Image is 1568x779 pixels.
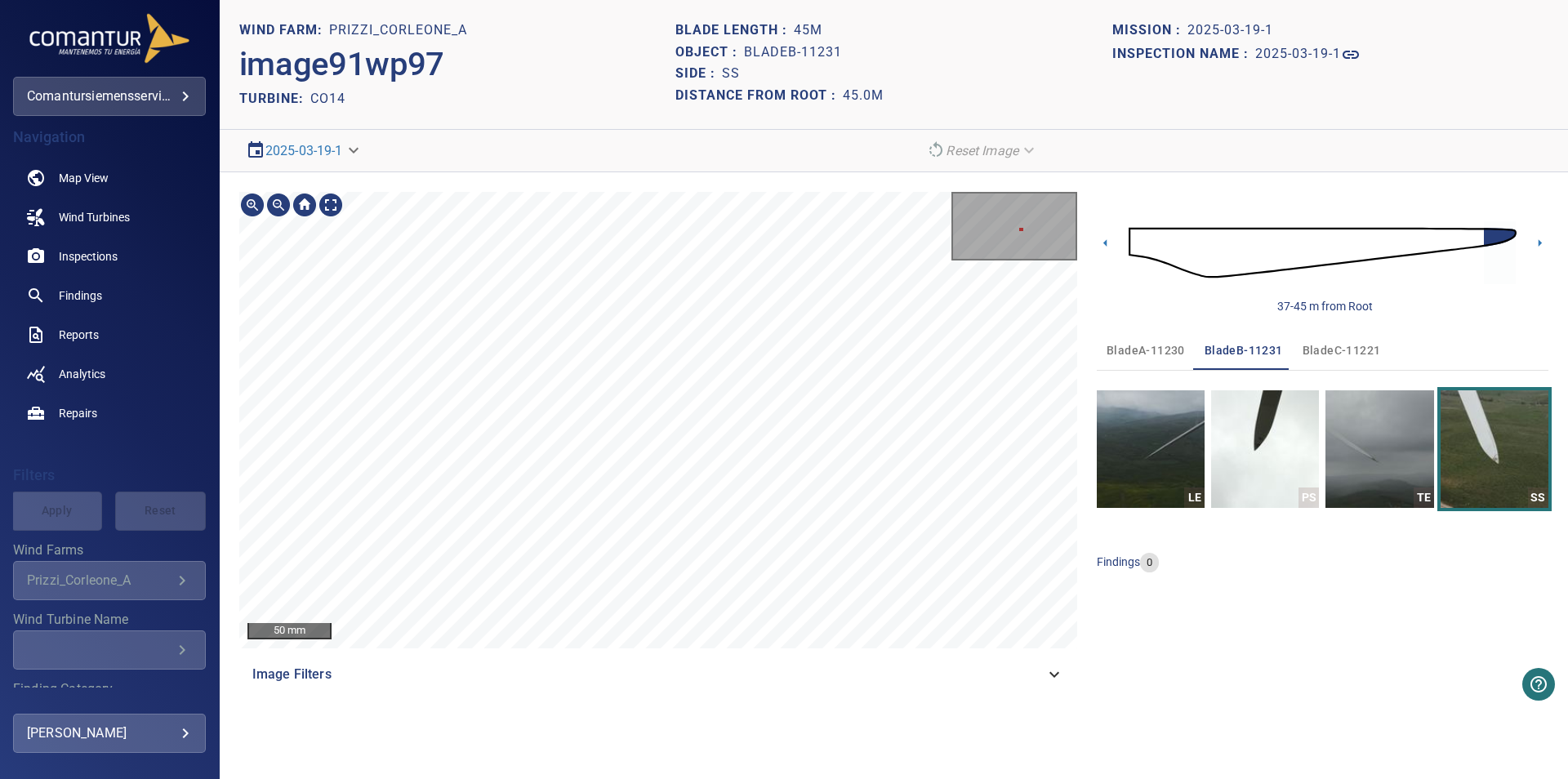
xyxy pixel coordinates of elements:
h1: 2025-03-19-1 [1187,23,1273,38]
span: 0 [1140,555,1159,571]
em: Reset Image [946,143,1018,158]
span: Reports [59,327,99,343]
div: Zoom in [239,192,265,218]
h4: Navigation [13,129,206,145]
span: Analytics [59,366,105,382]
h1: 45.0m [843,88,884,104]
span: Wind Turbines [59,209,130,225]
span: Inspections [59,248,118,265]
label: Finding Category [13,683,206,696]
label: Wind Turbine Name [13,613,206,626]
h1: Mission : [1112,23,1187,38]
a: 2025-03-19-1 [265,143,343,158]
span: bladeA-11230 [1107,341,1185,361]
h4: Filters [13,467,206,483]
h1: Prizzi_Corleone_A [329,23,467,38]
h1: Inspection name : [1112,47,1255,62]
a: map noActive [13,158,206,198]
h1: 2025-03-19-1 [1255,47,1341,62]
div: PS [1298,487,1319,508]
div: Go home [292,192,318,218]
a: TE [1325,390,1433,508]
div: Prizzi_Corleone_A [27,572,172,588]
img: comantursiemensserviceitaly-logo [28,13,191,64]
span: bladeC-11221 [1303,341,1381,361]
div: Reset Image [920,136,1045,165]
h1: 45m [794,23,822,38]
div: Zoom out [265,192,292,218]
div: TE [1414,487,1434,508]
a: findings noActive [13,276,206,315]
span: findings [1097,555,1140,568]
span: Findings [59,287,102,304]
a: reports noActive [13,315,206,354]
a: inspections noActive [13,237,206,276]
span: Image Filters [252,665,1045,684]
div: 2025-03-19-1 [239,136,369,165]
label: Wind Farms [13,544,206,557]
img: d [1129,206,1517,300]
span: Map View [59,170,109,186]
span: Repairs [59,405,97,421]
h1: Distance from root : [675,88,843,104]
div: comantursiemensserviceitaly [13,77,206,116]
div: 37-45 m from Root [1277,298,1373,314]
div: Image Filters [239,655,1077,694]
a: LE [1097,390,1205,508]
div: SS [1528,487,1548,508]
h2: CO14 [310,91,345,106]
a: 2025-03-19-1 [1255,45,1361,65]
h1: bladeB-11231 [744,45,842,60]
div: LE [1184,487,1205,508]
a: windturbines noActive [13,198,206,237]
a: analytics noActive [13,354,206,394]
h1: SS [722,66,740,82]
h1: Object : [675,45,744,60]
a: repairs noActive [13,394,206,433]
a: SS [1441,390,1548,508]
div: Wind Turbine Name [13,630,206,670]
h1: Blade length : [675,23,794,38]
h1: WIND FARM: [239,23,329,38]
h1: Side : [675,66,722,82]
div: comantursiemensserviceitaly [27,83,192,109]
span: bladeB-11231 [1205,341,1283,361]
div: Wind Farms [13,561,206,600]
h2: TURBINE: [239,91,310,106]
div: [PERSON_NAME] [27,720,192,746]
h2: image91wp97 [239,45,444,84]
div: Toggle full page [318,192,344,218]
a: PS [1211,390,1319,508]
